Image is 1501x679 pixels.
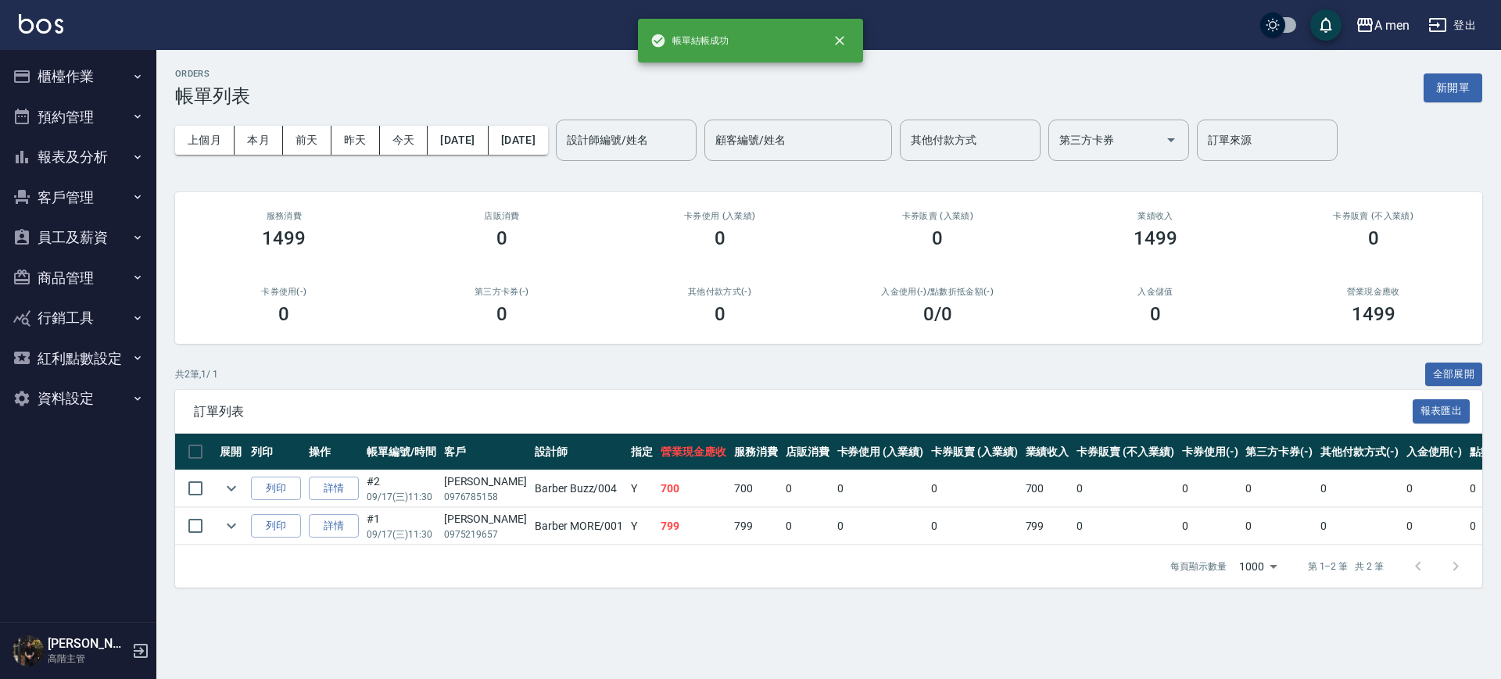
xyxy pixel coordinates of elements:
[531,434,627,470] th: 設計師
[6,217,150,258] button: 員工及薪資
[927,508,1022,545] td: 0
[247,434,305,470] th: 列印
[833,508,928,545] td: 0
[363,434,440,470] th: 帳單編號/時間
[175,126,235,155] button: 上個月
[657,434,730,470] th: 營業現金應收
[444,511,527,527] div: [PERSON_NAME]
[1241,470,1317,507] td: 0
[1422,11,1482,40] button: 登出
[1178,434,1242,470] th: 卡券使用(-)
[1283,287,1463,297] h2: 營業現金應收
[1170,559,1227,574] p: 每頁顯示數量
[412,211,593,221] h2: 店販消費
[278,303,289,325] h3: 0
[48,652,127,666] p: 高階主管
[194,404,1413,420] span: 訂單列表
[1150,303,1161,325] h3: 0
[1022,470,1073,507] td: 700
[1368,227,1379,249] h3: 0
[6,298,150,338] button: 行銷工具
[531,470,627,507] td: Barber Buzz /004
[833,470,928,507] td: 0
[489,126,548,155] button: [DATE]
[440,434,531,470] th: 客戶
[48,636,127,652] h5: [PERSON_NAME]
[6,338,150,379] button: 紅利點數設定
[730,470,782,507] td: 700
[927,470,1022,507] td: 0
[1317,508,1402,545] td: 0
[1424,80,1482,95] a: 新開單
[1073,434,1177,470] th: 卡券販賣 (不入業績)
[822,23,857,58] button: close
[175,69,250,79] h2: ORDERS
[782,508,833,545] td: 0
[6,258,150,298] button: 商品管理
[367,527,436,541] p: 09/17 (三) 11:30
[444,474,527,490] div: [PERSON_NAME]
[305,434,363,470] th: 操作
[6,177,150,218] button: 客戶管理
[1022,434,1073,470] th: 業績收入
[1159,127,1184,152] button: Open
[363,470,440,507] td: #2
[331,126,380,155] button: 昨天
[444,490,527,504] p: 0976785158
[627,434,657,470] th: 指定
[629,211,810,221] h2: 卡券使用 (入業績)
[1349,9,1416,41] button: A men
[6,137,150,177] button: 報表及分析
[1134,227,1177,249] h3: 1499
[19,14,63,34] img: Logo
[730,508,782,545] td: 799
[1241,508,1317,545] td: 0
[496,303,507,325] h3: 0
[782,434,833,470] th: 店販消費
[1425,363,1483,387] button: 全部展開
[309,477,359,501] a: 詳情
[6,56,150,97] button: 櫃檯作業
[1308,559,1384,574] p: 第 1–2 筆 共 2 筆
[932,227,943,249] h3: 0
[1241,434,1317,470] th: 第三方卡券(-)
[650,33,729,48] span: 帳單結帳成功
[657,470,730,507] td: 700
[283,126,331,155] button: 前天
[627,470,657,507] td: Y
[833,434,928,470] th: 卡券使用 (入業績)
[6,97,150,138] button: 預約管理
[531,508,627,545] td: Barber MORE /001
[1233,545,1283,588] div: 1000
[262,227,306,249] h3: 1499
[629,287,810,297] h2: 其他付款方式(-)
[444,527,527,541] p: 0975219657
[715,303,725,325] h3: 0
[730,434,782,470] th: 服務消費
[220,477,243,500] button: expand row
[1310,9,1342,41] button: save
[657,508,730,545] td: 799
[251,514,301,538] button: 列印
[194,287,374,297] h2: 卡券使用(-)
[1283,211,1463,221] h2: 卡券販賣 (不入業績)
[6,378,150,419] button: 資料設定
[13,635,44,666] img: Person
[367,490,436,504] p: 09/17 (三) 11:30
[847,211,1028,221] h2: 卡券販賣 (入業績)
[363,508,440,545] td: #1
[715,227,725,249] h3: 0
[1073,470,1177,507] td: 0
[175,85,250,107] h3: 帳單列表
[496,227,507,249] h3: 0
[251,477,301,501] button: 列印
[1022,508,1073,545] td: 799
[1317,470,1402,507] td: 0
[309,514,359,538] a: 詳情
[1178,508,1242,545] td: 0
[194,211,374,221] h3: 服務消費
[1402,470,1467,507] td: 0
[175,367,218,381] p: 共 2 筆, 1 / 1
[627,508,657,545] td: Y
[847,287,1028,297] h2: 入金使用(-) /點數折抵金額(-)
